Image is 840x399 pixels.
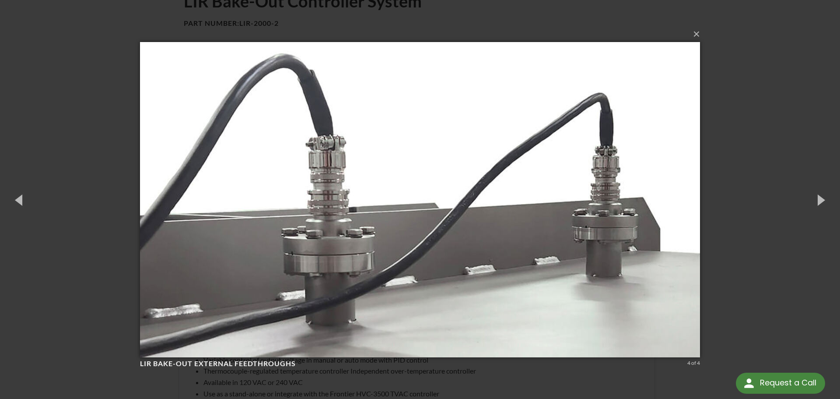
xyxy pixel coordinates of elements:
div: Request a Call [736,373,825,394]
h4: LIR Bake-Out External feedthroughs [140,359,684,368]
button: × [143,25,703,44]
img: round button [742,376,756,390]
div: 4 of 4 [687,359,700,367]
button: Next (Right arrow key) [801,176,840,224]
div: Request a Call [760,373,816,393]
img: LIR Bake-Out External feedthroughs [140,25,700,375]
